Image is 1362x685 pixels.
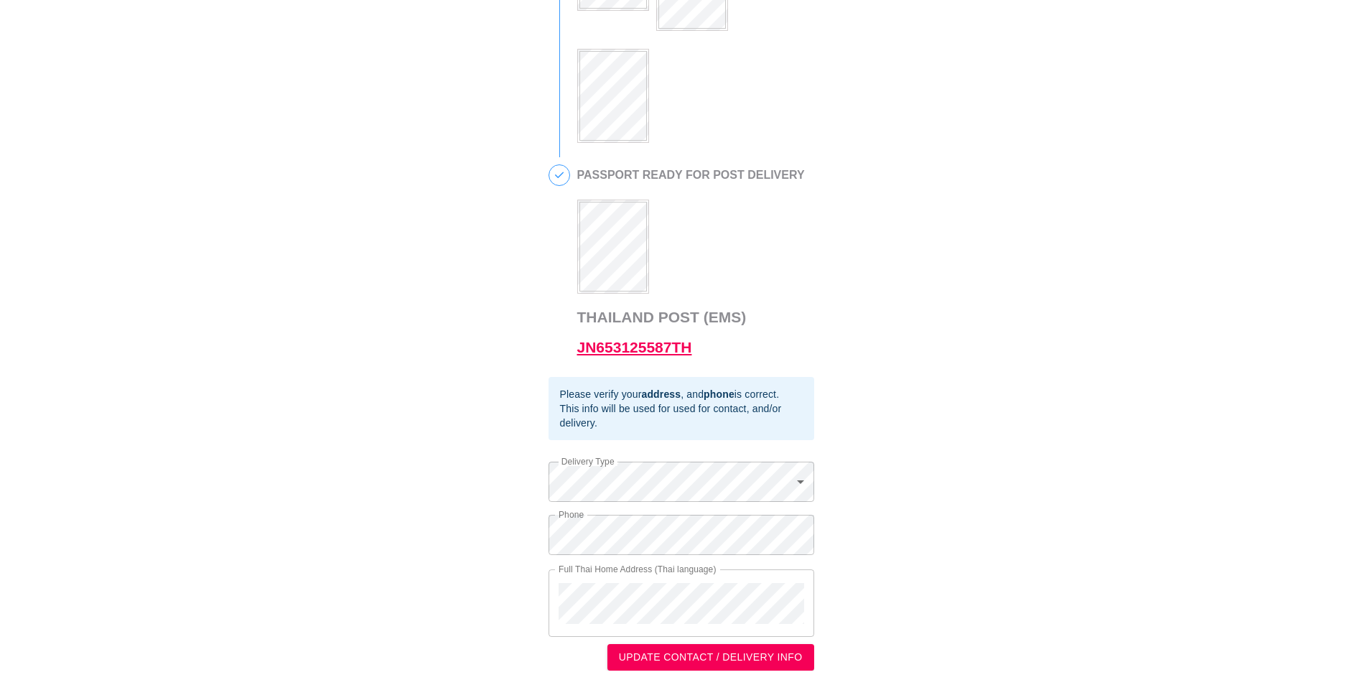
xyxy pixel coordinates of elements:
[704,388,734,400] b: phone
[560,401,803,430] div: This info will be used for used for contact, and/or delivery.
[560,387,803,401] div: Please verify your , and is correct.
[577,169,805,182] h2: PASSPORT READY FOR POST DELIVERY
[641,388,681,400] b: address
[577,339,692,355] a: JN653125587TH
[619,648,803,666] span: UPDATE CONTACT / DELIVERY INFO
[549,165,569,185] span: 5
[577,302,805,363] h3: Thailand Post (EMS)
[607,644,814,671] button: UPDATE CONTACT / DELIVERY INFO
